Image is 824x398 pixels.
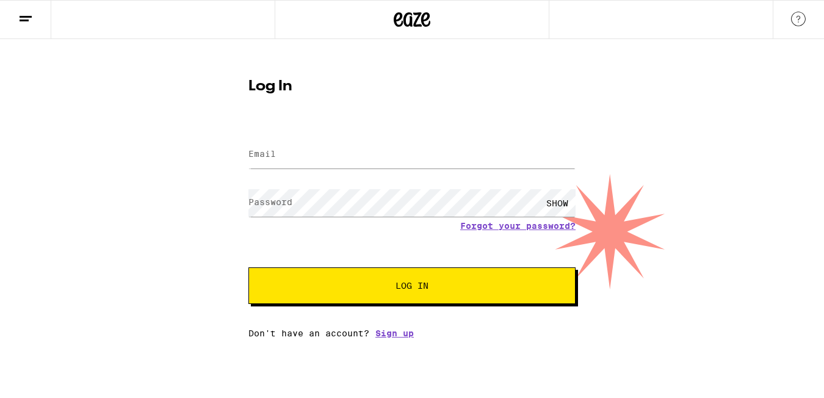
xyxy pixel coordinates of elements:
div: Don't have an account? [248,328,576,338]
h1: Log In [248,79,576,94]
div: SHOW [539,189,576,217]
span: Log In [396,281,428,290]
a: Sign up [375,328,414,338]
label: Email [248,149,276,159]
label: Password [248,197,292,207]
input: Email [248,141,576,168]
a: Forgot your password? [460,221,576,231]
button: Log In [248,267,576,304]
